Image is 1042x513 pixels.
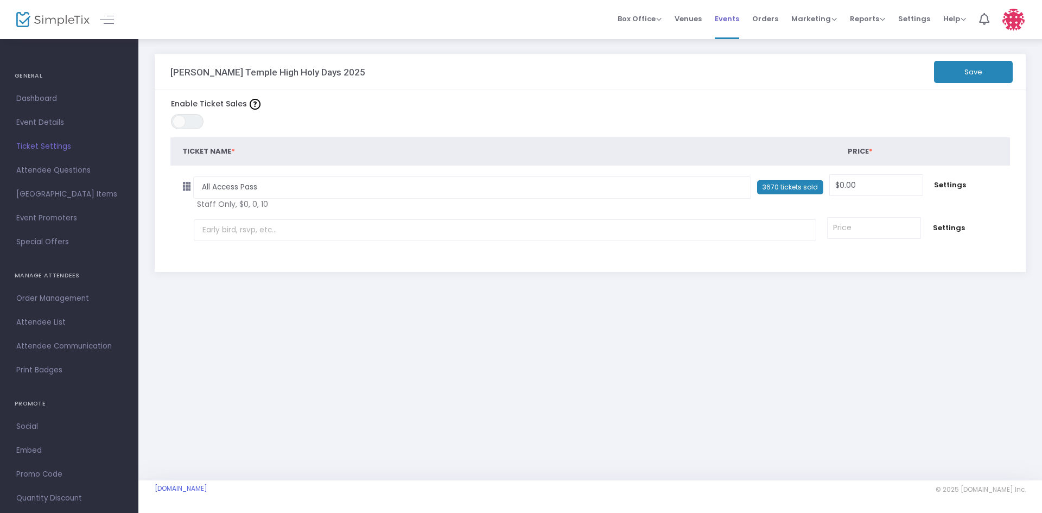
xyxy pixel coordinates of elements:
input: Price [828,218,920,238]
span: Social [16,420,122,434]
button: Save [934,61,1013,83]
span: Quantity Discount [16,491,122,505]
span: Ticket Name [182,146,235,156]
span: Event Details [16,116,122,130]
input: Early bird, rsvp, etc... [193,176,751,199]
span: Event Promoters [16,211,122,225]
span: © 2025 [DOMAIN_NAME] Inc. [936,485,1026,494]
span: Events [715,5,739,33]
span: Dashboard [16,92,122,106]
span: Order Management [16,292,122,306]
span: Marketing [791,14,837,24]
span: Special Offers [16,235,122,249]
a: [DOMAIN_NAME] [155,484,207,493]
span: Settings [932,223,967,233]
span: Print Badges [16,363,122,377]
input: Price [830,175,923,195]
span: [GEOGRAPHIC_DATA] Items [16,187,122,201]
h3: [PERSON_NAME] Temple High Holy Days 2025 [170,67,365,78]
input: Early bird, rsvp, etc... [194,219,816,242]
span: Attendee Communication [16,339,122,353]
h4: GENERAL [15,65,124,87]
span: Staff Only, $0, 0, 10 [197,199,690,210]
span: Reports [850,14,885,24]
span: Embed [16,444,122,458]
span: Price [848,146,873,156]
span: Settings [934,180,967,191]
label: Enable Ticket Sales [171,98,260,110]
span: Ticket Settings [16,140,122,154]
span: Promo Code [16,467,122,482]
span: Box Office [618,14,662,24]
img: question-mark [250,99,260,110]
span: Attendee Questions [16,163,122,178]
h4: PROMOTE [15,393,124,415]
span: Settings [898,5,930,33]
span: Help [943,14,966,24]
span: 3670 tickets sold [757,180,823,194]
h4: MANAGE ATTENDEES [15,265,124,287]
span: Orders [752,5,778,33]
span: Venues [675,5,702,33]
span: Attendee List [16,315,122,330]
